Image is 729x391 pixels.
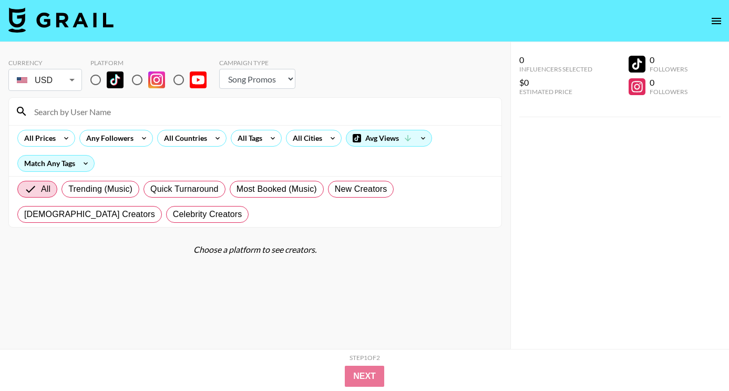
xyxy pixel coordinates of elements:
[650,88,687,96] div: Followers
[80,130,136,146] div: Any Followers
[28,103,495,120] input: Search by User Name
[24,208,155,221] span: [DEMOGRAPHIC_DATA] Creators
[346,130,432,146] div: Avg Views
[173,208,242,221] span: Celebrity Creators
[519,77,592,88] div: $0
[650,55,687,65] div: 0
[350,354,380,362] div: Step 1 of 2
[18,130,58,146] div: All Prices
[519,55,592,65] div: 0
[150,183,219,195] span: Quick Turnaround
[107,71,124,88] img: TikTok
[8,244,502,255] div: Choose a platform to see creators.
[335,183,387,195] span: New Creators
[158,130,209,146] div: All Countries
[18,156,94,171] div: Match Any Tags
[8,7,114,33] img: Grail Talent
[190,71,207,88] img: YouTube
[231,130,264,146] div: All Tags
[148,71,165,88] img: Instagram
[237,183,317,195] span: Most Booked (Music)
[68,183,132,195] span: Trending (Music)
[8,59,82,67] div: Currency
[345,366,384,387] button: Next
[219,59,295,67] div: Campaign Type
[286,130,324,146] div: All Cities
[519,65,592,73] div: Influencers Selected
[90,59,215,67] div: Platform
[519,88,592,96] div: Estimated Price
[650,65,687,73] div: Followers
[650,77,687,88] div: 0
[11,71,80,89] div: USD
[706,11,727,32] button: open drawer
[41,183,50,195] span: All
